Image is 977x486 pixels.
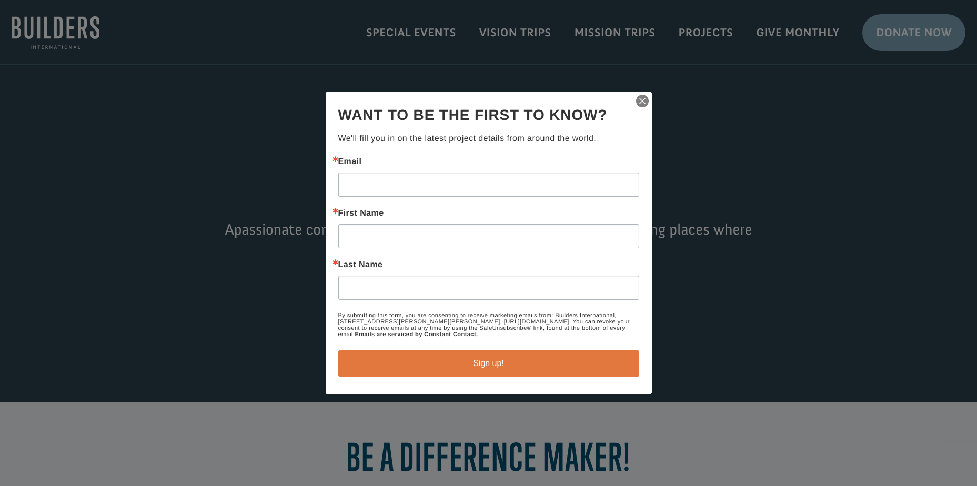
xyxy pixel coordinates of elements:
img: US.png [19,42,26,49]
div: to [19,33,145,40]
div: [PERSON_NAME] donated $100 [19,11,145,32]
img: emoji thumbsUp [19,22,27,31]
p: By submitting this form, you are consenting to receive marketing emails from: Builders Internatio... [338,312,639,338]
button: Sign up! [338,350,639,377]
p: We'll fill you in on the latest project details from around the world. [338,133,639,145]
label: Last Name [338,261,639,269]
span: , [GEOGRAPHIC_DATA] [28,42,93,49]
img: ctct-close-x.svg [635,94,650,108]
label: Email [338,158,639,166]
button: Donate [149,21,196,40]
label: First Name [338,209,639,218]
a: Emails are serviced by Constant Contact. [355,331,478,338]
h2: Want to be the first to know? [338,104,639,126]
strong: Project Shovel Ready [25,32,87,40]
